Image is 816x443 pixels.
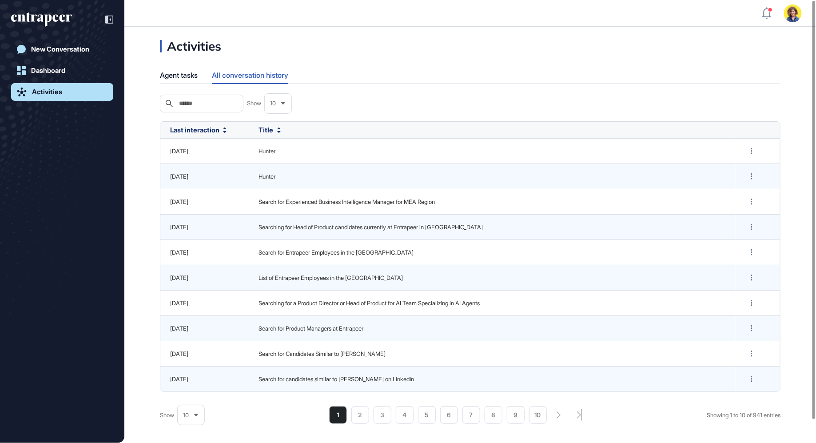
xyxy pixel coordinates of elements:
[351,406,369,424] li: 2
[31,45,89,53] div: New Conversation
[212,67,288,83] div: All conversation history
[374,406,391,424] li: 3
[247,99,261,108] span: Show
[170,223,188,231] span: [DATE]
[170,173,188,180] span: [DATE]
[462,406,480,424] li: 7
[170,274,188,281] span: [DATE]
[170,126,227,134] button: Last interaction
[170,350,188,357] span: [DATE]
[329,406,347,424] li: 1
[170,325,188,332] span: [DATE]
[707,411,780,420] div: Showing 1 to 10 of 941 entries
[259,299,726,308] span: Searching for a Product Director or Head of Product for AI Team Specializing in AI Agents
[485,406,502,424] li: 8
[270,100,276,107] span: 10
[259,350,726,359] span: Search for Candidates Similar to [PERSON_NAME]
[577,409,582,421] div: search-pagination-last-page-button
[259,126,281,134] button: Title
[440,406,458,424] li: 6
[259,375,726,384] span: Search for candidates similar to [PERSON_NAME] on LinkedIn
[784,4,802,22] img: user-avatar
[259,198,726,207] span: Search for Experienced Business Intelligence Manager for MEA Region
[259,147,726,156] span: Hunter
[160,40,221,52] div: Activities
[11,12,72,27] div: entrapeer-logo
[11,40,113,58] a: New Conversation
[529,406,547,424] li: 10
[170,249,188,256] span: [DATE]
[170,198,188,205] span: [DATE]
[259,324,726,333] span: Search for Product Managers at Entrapeer
[396,406,414,424] li: 4
[259,248,726,257] span: Search for Entrapeer Employees in the [GEOGRAPHIC_DATA]
[170,299,188,307] span: [DATE]
[183,412,189,419] span: 10
[507,406,525,424] li: 9
[557,411,561,419] div: search-pagination-next-button
[31,67,65,75] div: Dashboard
[170,148,188,155] span: [DATE]
[32,88,62,96] div: Activities
[170,126,219,134] span: Last interaction
[11,62,113,80] a: Dashboard
[259,274,726,283] span: List of Entrapeer Employees in the [GEOGRAPHIC_DATA]
[259,172,726,181] span: Hunter
[160,411,174,420] span: Show
[160,67,198,84] div: Agent tasks
[170,375,188,383] span: [DATE]
[259,126,274,134] span: Title
[259,223,726,232] span: Searching for Head of Product candidates currently at Entrapeer in [GEOGRAPHIC_DATA]
[11,83,113,101] a: Activities
[418,406,436,424] li: 5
